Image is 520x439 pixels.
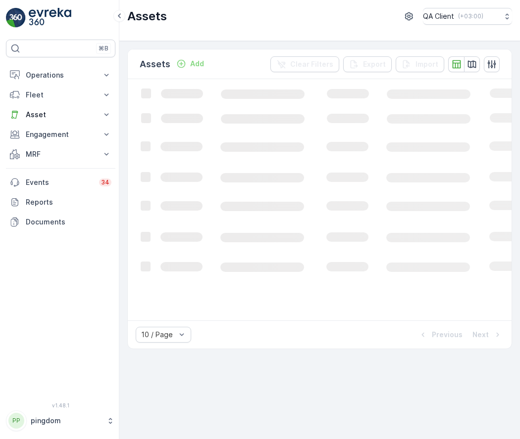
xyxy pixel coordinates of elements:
[472,330,489,340] p: Next
[26,217,111,227] p: Documents
[6,65,115,85] button: Operations
[172,58,208,70] button: Add
[26,149,96,159] p: MRF
[423,11,454,21] p: QA Client
[417,329,464,341] button: Previous
[127,8,167,24] p: Assets
[416,59,438,69] p: Import
[343,56,392,72] button: Export
[6,85,115,105] button: Fleet
[26,177,93,187] p: Events
[26,110,96,120] p: Asset
[8,413,24,429] div: PP
[363,59,386,69] p: Export
[26,90,96,100] p: Fleet
[396,56,444,72] button: Import
[290,59,333,69] p: Clear Filters
[6,8,26,28] img: logo
[26,70,96,80] p: Operations
[26,197,111,207] p: Reports
[6,144,115,164] button: MRF
[99,44,108,52] p: ⌘B
[6,402,115,408] span: v 1.48.1
[471,329,504,341] button: Next
[432,330,463,340] p: Previous
[423,8,512,25] button: QA Client(+03:00)
[26,130,96,139] p: Engagement
[140,57,170,71] p: Assets
[6,212,115,232] a: Documents
[6,410,115,431] button: PPpingdom
[190,59,204,69] p: Add
[101,178,109,186] p: 34
[31,416,102,426] p: pingdom
[29,8,71,28] img: logo_light-DOdMpM7g.png
[6,125,115,144] button: Engagement
[458,12,483,20] p: ( +03:00 )
[6,192,115,212] a: Reports
[6,173,115,192] a: Events34
[6,105,115,125] button: Asset
[270,56,339,72] button: Clear Filters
